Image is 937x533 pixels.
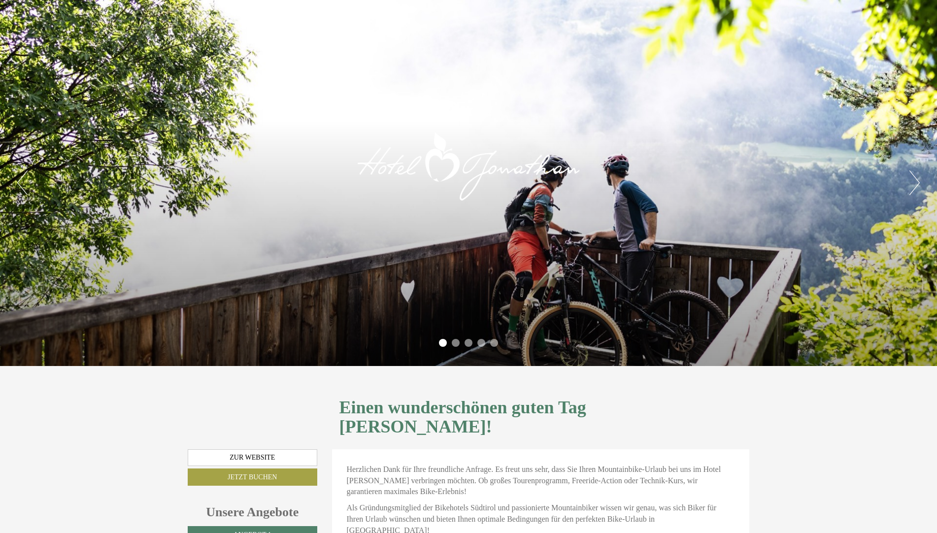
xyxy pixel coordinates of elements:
a: Jetzt buchen [188,468,317,486]
button: Next [909,170,920,195]
button: Previous [17,170,28,195]
p: Herzlichen Dank für Ihre freundliche Anfrage. Es freut uns sehr, dass Sie Ihren Mountainbike-Urla... [347,464,735,498]
h1: Einen wunderschönen guten Tag [PERSON_NAME]! [339,398,742,437]
div: Unsere Angebote [188,503,317,521]
a: Zur Website [188,449,317,466]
